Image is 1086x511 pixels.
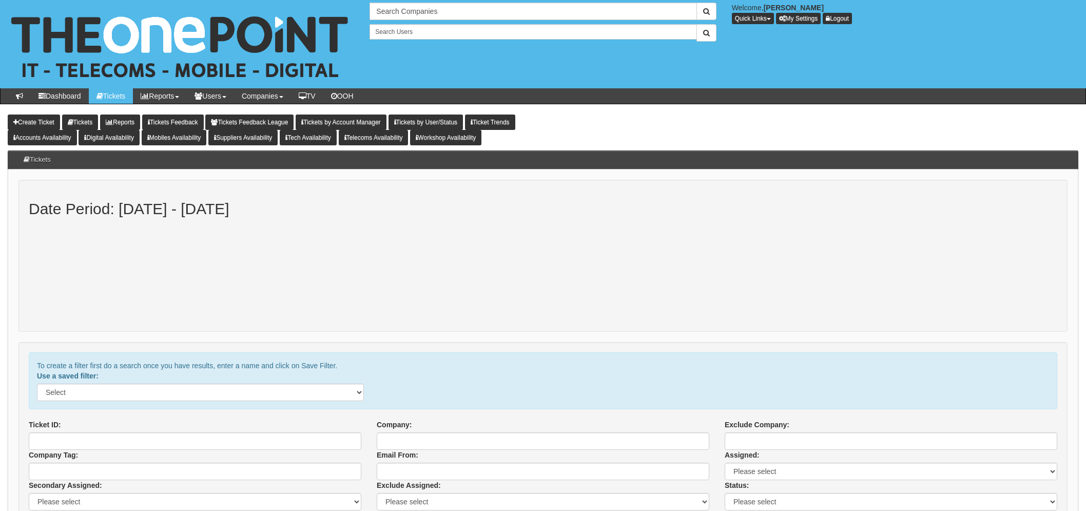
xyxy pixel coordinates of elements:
[187,88,234,104] a: Users
[291,88,323,104] a: TV
[62,115,99,130] a: Tickets
[31,88,89,104] a: Dashboard
[29,450,78,460] label: Company Tag:
[377,480,441,490] label: Exclude Assigned:
[377,420,412,430] label: Company:
[410,130,481,145] a: Workshop Availability
[776,13,821,24] a: My Settings
[205,115,294,130] a: Tickets Feedback League
[234,88,291,104] a: Companies
[377,450,418,460] label: Email From:
[823,13,852,24] a: Logout
[725,450,760,460] label: Assigned:
[296,115,386,130] a: Tickets by Account Manager
[370,24,696,40] input: Search Users
[764,4,824,12] b: [PERSON_NAME]
[37,371,99,381] label: Use a saved filter:
[29,480,102,490] label: Secondary Assigned:
[208,130,278,145] a: Suppliers Availability
[370,3,696,20] input: Search Companies
[389,115,463,130] a: Tickets by User/Status
[100,115,140,130] a: Reports
[8,115,60,130] a: Create Ticket
[89,88,133,104] a: Tickets
[133,88,187,104] a: Reports
[323,88,361,104] a: OOH
[725,420,789,430] label: Exclude Company:
[465,115,515,130] a: Ticket Trends
[37,361,1049,371] p: To create a filter first do a search once you have results, enter a name and click on Save Filter.
[142,115,204,130] a: Tickets Feedback
[280,130,337,145] a: Tech Availability
[18,151,56,168] h3: Tickets
[29,420,61,430] label: Ticket ID:
[732,13,774,24] button: Quick Links
[339,130,409,145] a: Telecoms Availability
[725,480,749,490] label: Status:
[724,3,1086,24] div: Welcome,
[29,200,1057,217] h2: Date Period: [DATE] - [DATE]
[8,130,77,145] a: Accounts Availability
[142,130,207,145] a: Mobiles Availability
[79,130,140,145] a: Digital Availability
